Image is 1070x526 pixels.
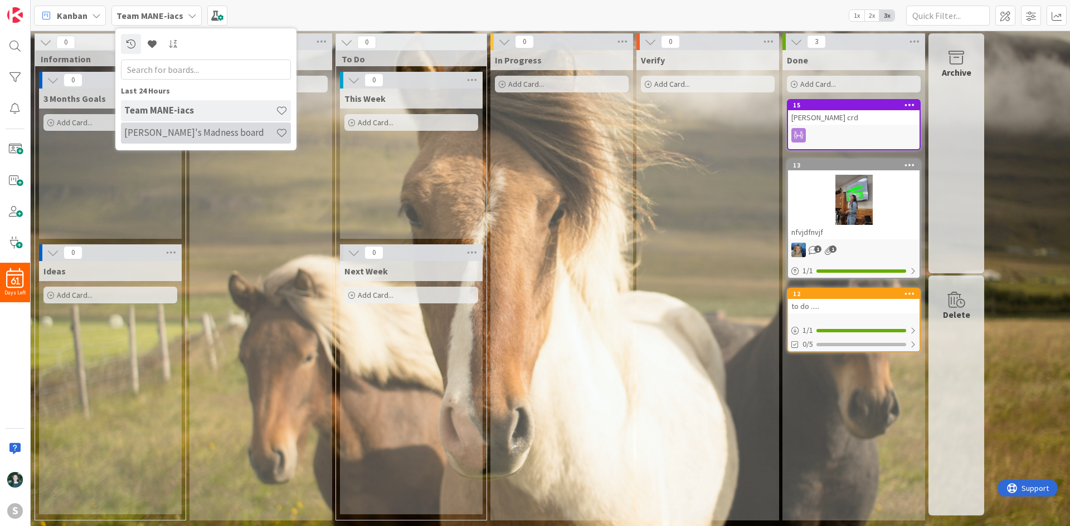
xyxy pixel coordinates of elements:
[788,289,920,313] div: 12to do .....
[943,308,970,321] div: Delete
[344,93,386,104] span: This Week
[829,245,836,253] span: 1
[791,243,806,257] img: MA
[807,35,826,48] span: 3
[41,53,172,65] span: Information
[57,117,93,127] span: Add Card...
[879,10,894,21] span: 3x
[906,6,990,26] input: Quick Filter...
[788,100,920,110] div: 15
[344,266,388,277] span: Next Week
[800,79,836,89] span: Add Card...
[7,472,23,488] img: KM
[788,289,920,299] div: 12
[515,35,534,48] span: 0
[121,60,291,80] input: Search for boards...
[788,225,920,239] div: nfvjdfnvjf
[864,10,879,21] span: 2x
[661,35,680,48] span: 0
[942,66,971,79] div: Archive
[7,7,23,23] img: Visit kanbanzone.com
[358,290,393,300] span: Add Card...
[508,79,544,89] span: Add Card...
[641,55,665,66] span: Verify
[124,105,276,116] h4: Team MANE-iacs
[802,338,813,350] span: 0/5
[802,265,813,277] span: 1 / 1
[7,503,23,519] div: S
[23,2,51,15] span: Support
[849,10,864,21] span: 1x
[11,277,20,285] span: 61
[788,100,920,125] div: 15[PERSON_NAME] crd
[788,160,920,239] div: 13nfvjdfnvjf
[43,93,106,104] span: 3 Months Goals
[788,160,920,170] div: 13
[64,73,82,87] span: 0
[358,117,393,127] span: Add Card...
[43,266,66,277] span: Ideas
[788,323,920,337] div: 1/1
[788,264,920,278] div: 1/1
[788,110,920,125] div: [PERSON_NAME] crd
[364,246,383,259] span: 0
[116,10,183,21] b: Team MANE-iacs
[121,85,291,97] div: Last 24 Hours
[124,127,276,138] h4: [PERSON_NAME]'s Madness board
[787,55,808,66] span: Done
[793,101,920,109] div: 15
[357,36,376,49] span: 0
[802,325,813,336] span: 1 / 1
[364,73,383,87] span: 0
[495,55,542,66] span: In Progress
[57,9,87,22] span: Kanban
[654,79,690,89] span: Add Card...
[793,290,920,298] div: 12
[57,290,93,300] span: Add Card...
[788,243,920,257] div: MA
[793,161,920,169] div: 13
[56,36,75,49] span: 0
[788,299,920,313] div: to do .....
[64,246,82,259] span: 0
[814,245,821,253] span: 1
[342,53,473,65] span: To Do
